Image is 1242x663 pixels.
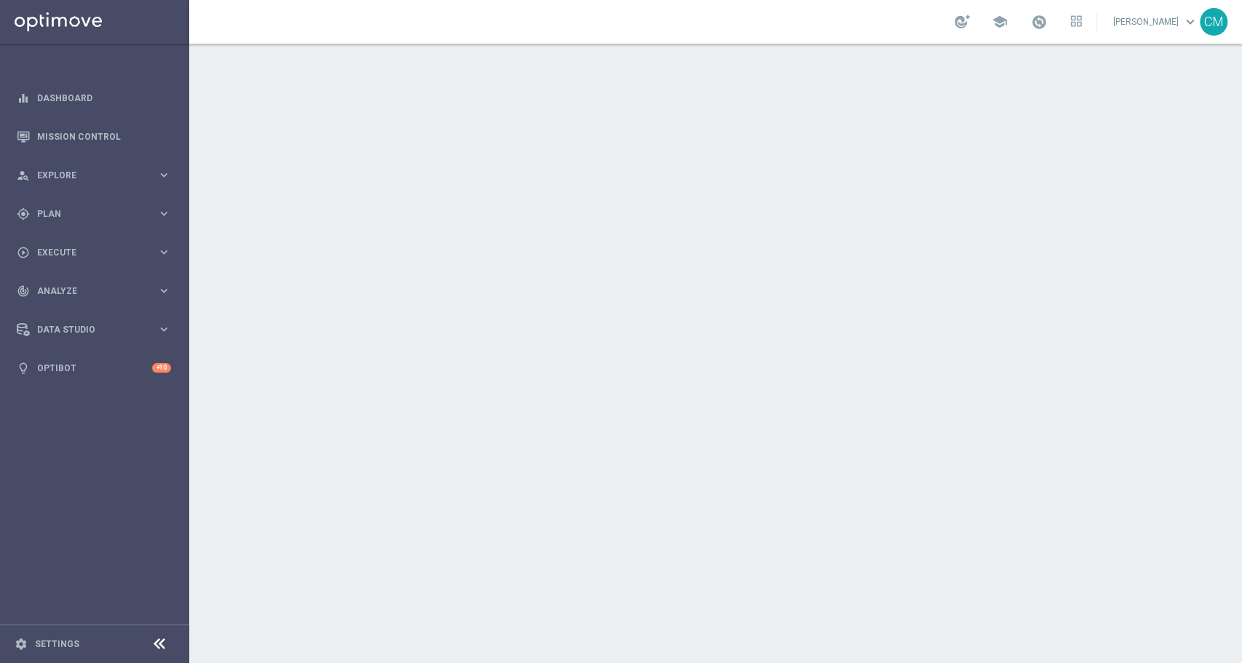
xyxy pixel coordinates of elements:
div: Execute [17,246,157,259]
button: play_circle_outline Execute keyboard_arrow_right [16,247,172,258]
button: lightbulb Optibot +10 [16,362,172,374]
i: keyboard_arrow_right [157,284,171,298]
span: Plan [37,210,157,218]
div: Explore [17,169,157,182]
div: +10 [152,363,171,373]
i: keyboard_arrow_right [157,322,171,336]
button: Mission Control [16,131,172,143]
div: Data Studio [17,323,157,336]
div: Mission Control [17,117,171,156]
i: lightbulb [17,362,30,375]
button: equalizer Dashboard [16,92,172,104]
i: track_changes [17,285,30,298]
div: Optibot [17,349,171,387]
div: CM [1200,8,1227,36]
span: Data Studio [37,325,157,334]
div: Analyze [17,285,157,298]
span: school [992,14,1008,30]
div: Plan [17,207,157,221]
a: Settings [35,640,79,648]
i: keyboard_arrow_right [157,245,171,259]
button: person_search Explore keyboard_arrow_right [16,170,172,181]
button: gps_fixed Plan keyboard_arrow_right [16,208,172,220]
div: Dashboard [17,79,171,117]
i: person_search [17,169,30,182]
i: settings [15,638,28,651]
i: keyboard_arrow_right [157,207,171,221]
span: Execute [37,248,157,257]
a: Optibot [37,349,152,387]
i: play_circle_outline [17,246,30,259]
button: track_changes Analyze keyboard_arrow_right [16,285,172,297]
a: Dashboard [37,79,171,117]
a: Mission Control [37,117,171,156]
span: keyboard_arrow_down [1182,14,1198,30]
i: keyboard_arrow_right [157,168,171,182]
span: Analyze [37,287,157,295]
button: Data Studio keyboard_arrow_right [16,324,172,336]
span: Explore [37,171,157,180]
i: gps_fixed [17,207,30,221]
a: [PERSON_NAME]keyboard_arrow_down [1112,11,1200,33]
i: equalizer [17,92,30,105]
